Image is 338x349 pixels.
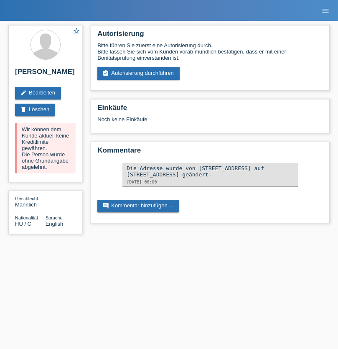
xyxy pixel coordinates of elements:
i: star_border [73,27,80,35]
a: star_border [73,27,80,36]
h2: [PERSON_NAME] [15,68,76,80]
i: edit [20,89,27,96]
span: Sprache [46,215,63,220]
div: Männlich [15,195,46,208]
a: commentKommentar hinzufügen ... [97,200,179,212]
i: assignment_turned_in [102,70,109,76]
div: Wir können dem Kunde aktuell keine Kreditlimite gewähren. Die Person wurde ohne Grundangabe abgel... [15,123,76,173]
i: menu [321,7,330,15]
a: editBearbeiten [15,87,61,99]
span: English [46,221,64,227]
div: Bitte führen Sie zuerst eine Autorisierung durch. Bitte lassen Sie sich vom Kunden vorab mündlich... [97,42,323,61]
a: assignment_turned_inAutorisierung durchführen [97,67,180,80]
h2: Kommentare [97,146,323,159]
h2: Einkäufe [97,104,323,116]
i: delete [20,106,27,113]
span: Ungarn / C / 01.09.2021 [15,221,31,227]
span: Geschlecht [15,196,38,201]
i: comment [102,202,109,209]
h2: Autorisierung [97,30,323,42]
div: [DATE] 06:00 [127,180,294,184]
div: Noch keine Einkäufe [97,116,323,129]
div: Die Adresse wurde von [STREET_ADDRESS] auf [STREET_ADDRESS] geändert. [127,165,294,178]
a: deleteLöschen [15,104,55,116]
a: menu [317,8,334,13]
span: Nationalität [15,215,38,220]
